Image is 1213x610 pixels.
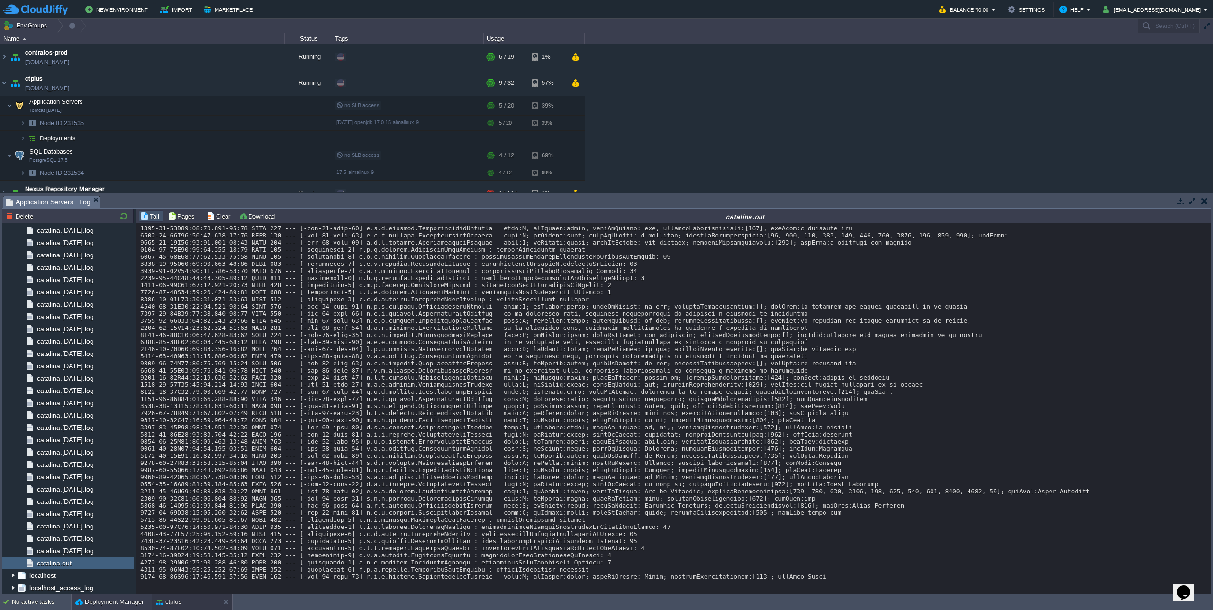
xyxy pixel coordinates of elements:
a: catalina.[DATE].log [35,226,95,235]
span: 17.5-almalinux-9 [336,169,374,175]
div: Running [285,70,332,96]
button: Download [239,212,278,220]
img: AMDAwAAAACH5BAEAAAAALAAAAAABAAEAAAICRAEAOw== [26,165,39,180]
button: Balance ₹0.00 [939,4,991,15]
a: catalina.[DATE].log [35,288,95,296]
a: [DOMAIN_NAME] [25,83,69,93]
div: 69% [532,146,563,165]
div: 69% [532,165,563,180]
img: AMDAwAAAACH5BAEAAAAALAAAAAABAAEAAAICRAEAOw== [7,96,12,115]
a: catalina.[DATE].log [35,312,95,321]
div: Status [285,33,332,44]
span: Application Servers : Log [6,196,91,208]
div: No active tasks [12,594,71,610]
a: catalina.[DATE].log [35,349,95,358]
iframe: chat widget [1173,572,1204,601]
button: Import [160,4,195,15]
span: Node ID: [40,169,64,176]
span: [DATE]-openjdk-17.0.15-almalinux-9 [336,119,419,125]
a: catalina.[DATE].log [35,436,95,444]
button: Marketplace [204,4,255,15]
a: catalina.[DATE].log [35,399,95,407]
span: Deployments [39,134,77,142]
a: catalina.[DATE].log [35,362,95,370]
div: 4 / 12 [499,165,512,180]
div: Running [285,44,332,70]
a: catalina.[DATE].log [35,423,95,432]
a: catalina.[DATE].log [35,411,95,419]
div: 5 / 20 [499,116,512,130]
a: SQL DatabasesPostgreSQL 17.5 [28,148,74,155]
a: catalina.[DATE].log [35,337,95,346]
a: catalina.[DATE].log [35,238,95,247]
div: 4 / 12 [499,146,514,165]
img: AMDAwAAAACH5BAEAAAAALAAAAAABAAEAAAICRAEAOw== [0,181,8,206]
span: catalina.[DATE].log [35,386,95,395]
div: 5 / 20 [499,96,514,115]
div: 39% [532,116,563,130]
a: catalina.out [35,559,73,567]
button: Delete [6,212,36,220]
a: localhost_access_log [27,583,95,592]
div: catalina.out [281,212,1210,220]
span: Tomcat [DATE] [29,108,62,113]
button: ctplus [156,597,181,607]
img: AMDAwAAAACH5BAEAAAAALAAAAAABAAEAAAICRAEAOw== [0,70,8,96]
a: catalina.[DATE].log [35,546,95,555]
img: AMDAwAAAACH5BAEAAAAALAAAAAABAAEAAAICRAEAOw== [20,116,26,130]
button: Help [1059,4,1086,15]
span: catalina.[DATE].log [35,497,95,506]
div: 57% [532,70,563,96]
a: ctplus [25,74,43,83]
img: CloudJiffy [3,4,68,16]
a: catalina.[DATE].log [35,485,95,493]
img: AMDAwAAAACH5BAEAAAAALAAAAAABAAEAAAICRAEAOw== [22,38,27,40]
div: 1% [532,44,563,70]
img: AMDAwAAAACH5BAEAAAAALAAAAAABAAEAAAICRAEAOw== [13,146,26,165]
a: Application ServersTomcat [DATE] [28,98,84,105]
button: Deployment Manager [75,597,144,607]
a: [DOMAIN_NAME] [25,57,69,67]
span: Node ID: [40,119,64,127]
img: AMDAwAAAACH5BAEAAAAALAAAAAABAAEAAAICRAEAOw== [26,116,39,130]
a: catalina.[DATE].log [35,448,95,456]
button: New Environment [85,4,151,15]
div: 39% [532,96,563,115]
span: Application Servers [28,98,84,106]
img: AMDAwAAAACH5BAEAAAAALAAAAAABAAEAAAICRAEAOw== [9,70,22,96]
img: AMDAwAAAACH5BAEAAAAALAAAAAABAAEAAAICRAEAOw== [7,146,12,165]
a: Nexus Repository Manager [25,184,105,194]
span: catalina.[DATE].log [35,510,95,518]
img: AMDAwAAAACH5BAEAAAAALAAAAAABAAEAAAICRAEAOw== [20,131,26,146]
a: catalina.[DATE].log [35,534,95,543]
span: 231534 [39,169,85,177]
button: Env Groups [3,19,50,32]
div: 9 / 32 [499,70,514,96]
span: no SLB access [336,102,380,108]
span: catalina.[DATE].log [35,325,95,333]
span: catalina.[DATE].log [35,251,95,259]
img: AMDAwAAAACH5BAEAAAAALAAAAAABAAEAAAICRAEAOw== [9,44,22,70]
img: AMDAwAAAACH5BAEAAAAALAAAAAABAAEAAAICRAEAOw== [26,131,39,146]
button: Settings [1008,4,1048,15]
span: no SLB access [336,152,380,158]
button: Clear [207,212,233,220]
a: contratos-prod [25,48,68,57]
a: catalina.[DATE].log [35,522,95,530]
div: Usage [484,33,584,44]
img: AMDAwAAAACH5BAEAAAAALAAAAAABAAEAAAICRAEAOw== [0,44,8,70]
span: 231535 [39,119,85,127]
